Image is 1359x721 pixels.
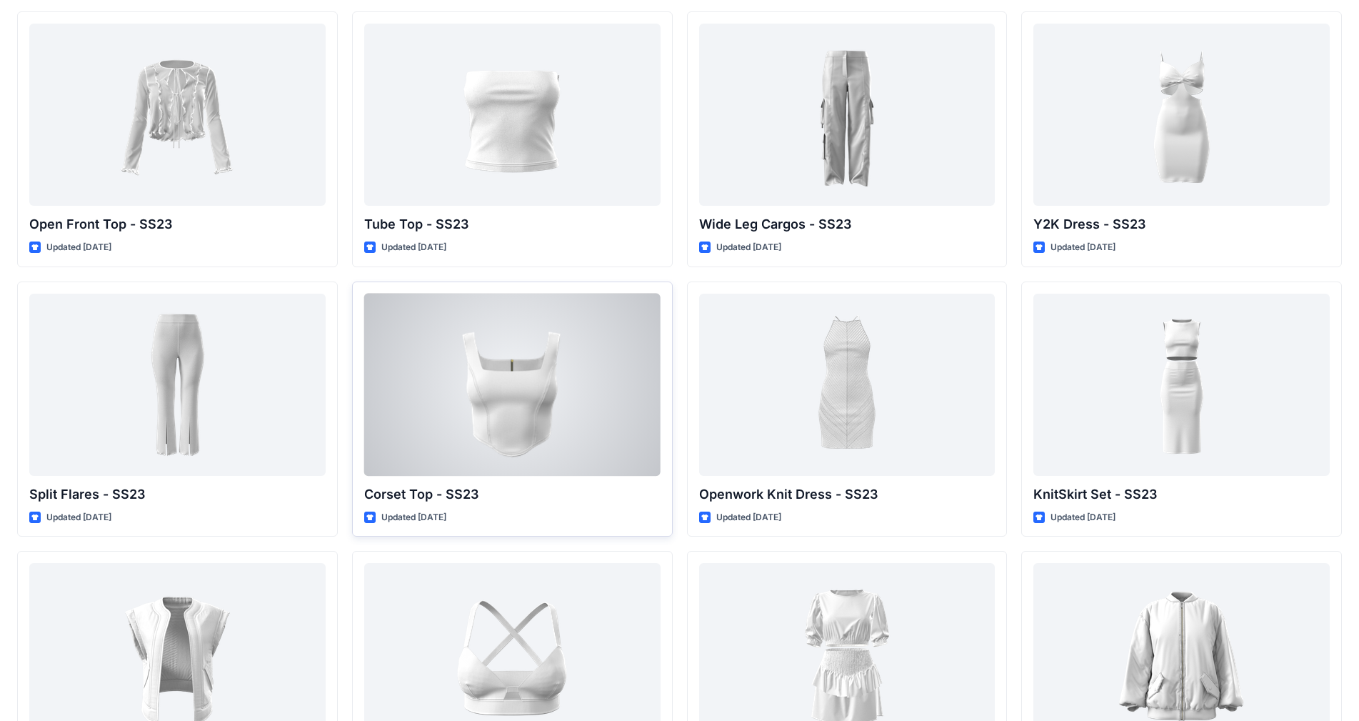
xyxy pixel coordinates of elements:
p: Tube Top - SS23 [364,214,661,234]
p: Updated [DATE] [46,240,111,255]
a: Split Flares - SS23 [29,294,326,476]
p: KnitSkirt Set - SS23 [1033,484,1330,504]
p: Openwork Knit Dress - SS23 [699,484,996,504]
p: Updated [DATE] [1050,510,1115,525]
p: Updated [DATE] [381,240,446,255]
p: Wide Leg Cargos - SS23 [699,214,996,234]
p: Updated [DATE] [716,510,781,525]
p: Y2K Dress - SS23 [1033,214,1330,234]
a: Open Front Top - SS23 [29,24,326,206]
p: Updated [DATE] [381,510,446,525]
a: Tube Top - SS23 [364,24,661,206]
p: Updated [DATE] [46,510,111,525]
p: Open Front Top - SS23 [29,214,326,234]
p: Updated [DATE] [716,240,781,255]
p: Corset Top - SS23 [364,484,661,504]
a: Corset Top - SS23 [364,294,661,476]
p: Split Flares - SS23 [29,484,326,504]
a: Openwork Knit Dress - SS23 [699,294,996,476]
a: Wide Leg Cargos - SS23 [699,24,996,206]
a: KnitSkirt Set - SS23 [1033,294,1330,476]
a: Y2K Dress - SS23 [1033,24,1330,206]
p: Updated [DATE] [1050,240,1115,255]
